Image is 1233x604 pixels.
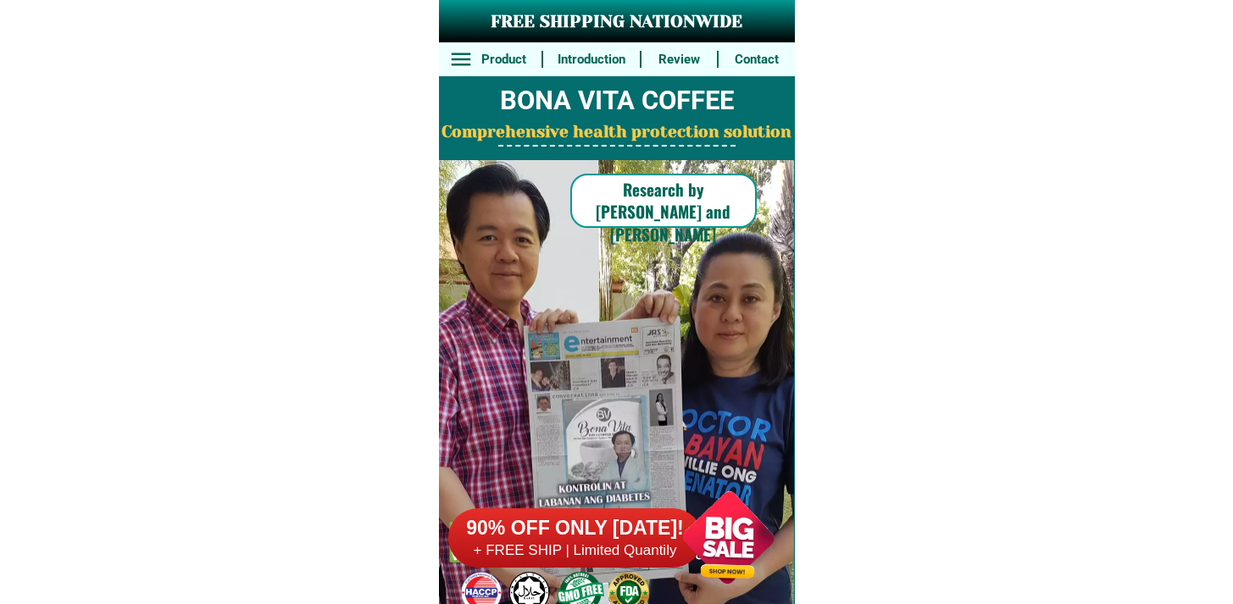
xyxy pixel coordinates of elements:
h3: FREE SHIPPING NATIONWIDE [439,9,795,35]
h6: Product [475,50,532,69]
h6: Research by [PERSON_NAME] and [PERSON_NAME] [570,178,757,246]
h6: 90% OFF ONLY [DATE]! [448,516,703,541]
h2: Comprehensive health protection solution [439,120,795,145]
h6: + FREE SHIP | Limited Quantily [448,541,703,560]
h6: Introduction [552,50,630,69]
h6: Contact [728,50,786,69]
h2: BONA VITA COFFEE [439,81,795,121]
h6: Review [651,50,708,69]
